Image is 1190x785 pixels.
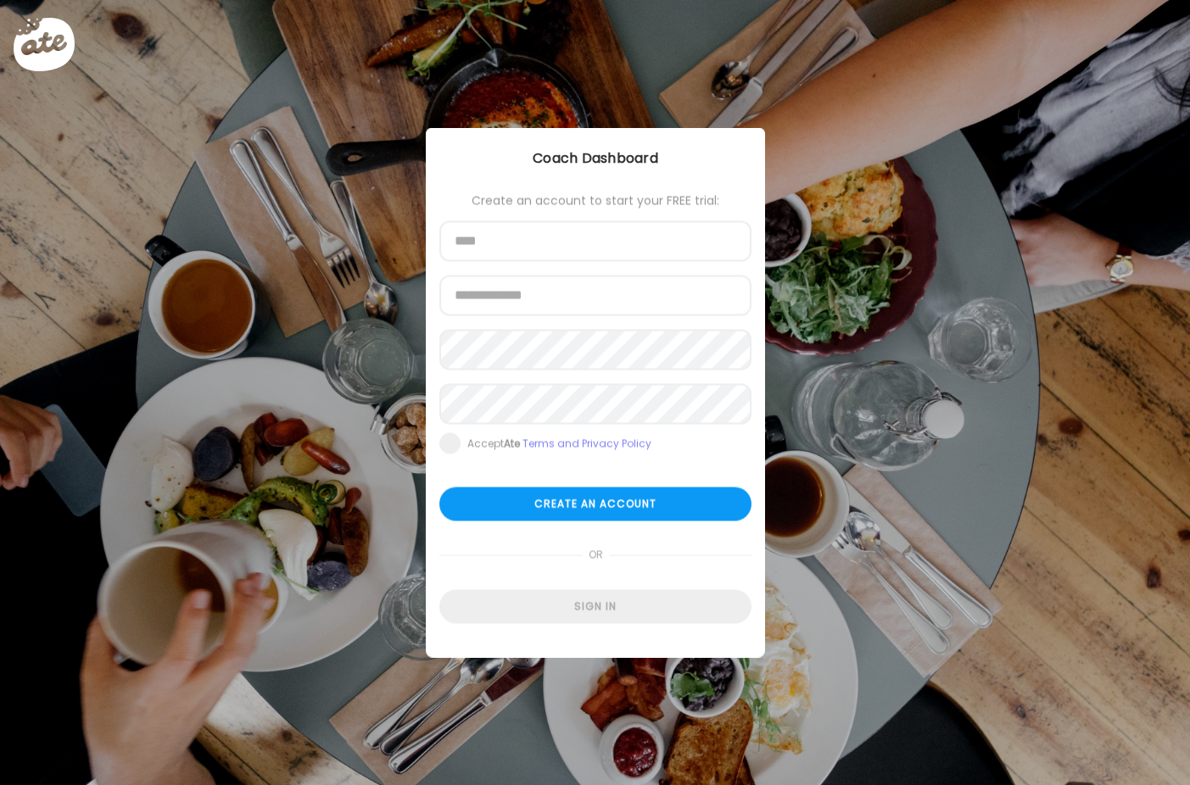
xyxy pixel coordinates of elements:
b: Ate [504,437,520,451]
a: Terms and Privacy Policy [522,437,651,451]
div: Accept [467,437,651,451]
div: Create an account to start your FREE trial: [439,194,751,208]
div: Sign in [439,590,751,624]
span: or [581,538,609,572]
div: Coach Dashboard [426,148,765,169]
div: Create an account [439,487,751,521]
